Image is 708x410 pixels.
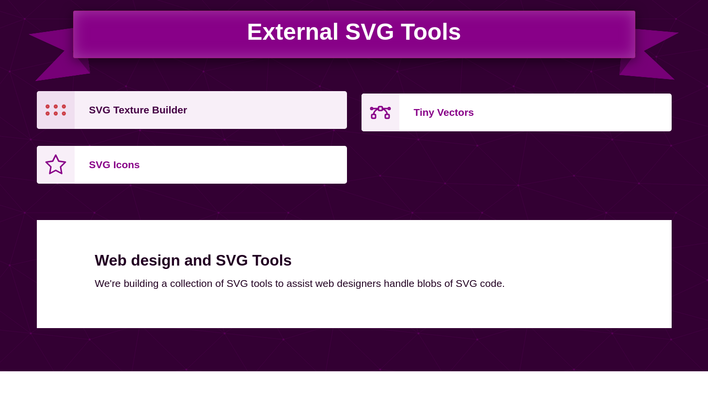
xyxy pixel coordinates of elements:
p: We're building a collection of SVG tools to assist web designers handle blobs of SVG code. [95,276,614,291]
p: Tiny Vectors [414,101,664,124]
p: SVG Icons [89,153,340,176]
h2: External SVG Tools [73,11,635,58]
p: SVG Texture Builder [89,98,340,122]
a: SVG Icons [37,146,347,184]
a: SVG Texture Builder [37,91,347,129]
a: Tiny Vectors [362,94,672,131]
h2: Web design and SVG Tools [95,249,614,272]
